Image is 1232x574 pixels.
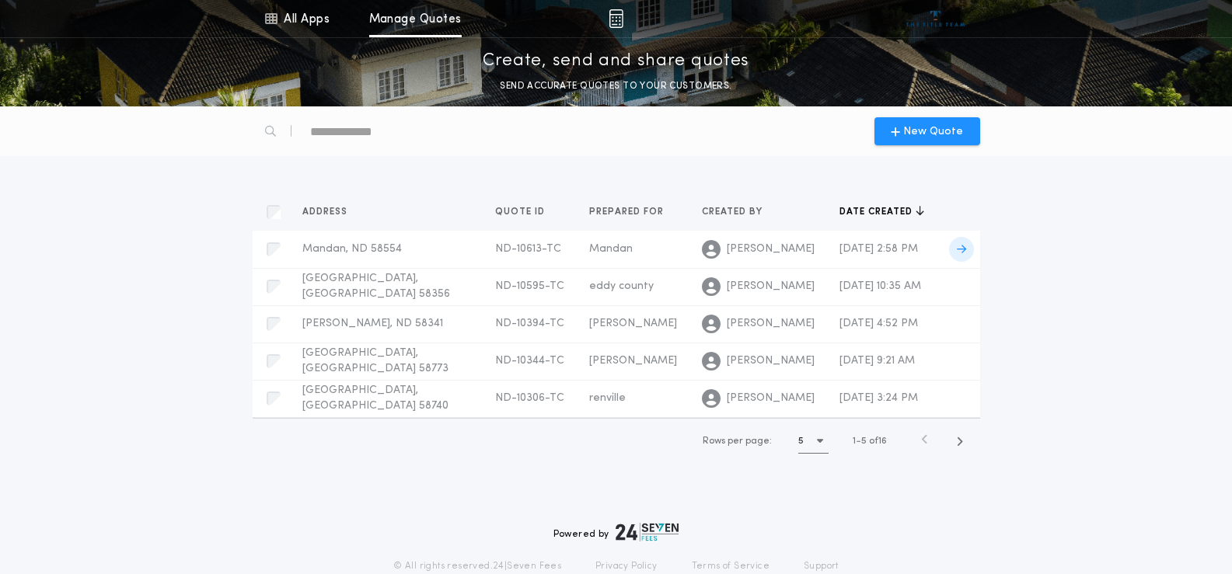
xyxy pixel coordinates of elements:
[302,243,402,255] span: Mandan, ND 58554
[906,11,965,26] img: vs-icon
[703,437,772,446] span: Rows per page:
[853,437,856,446] span: 1
[692,560,770,572] a: Terms of Service
[589,206,667,218] span: Prepared for
[553,523,679,541] div: Powered by
[874,117,980,145] button: New Quote
[495,206,548,218] span: Quote ID
[589,355,677,367] span: [PERSON_NAME]
[798,429,829,454] button: 5
[798,433,804,449] h1: 5
[495,243,561,255] span: ND-10613-TC
[495,204,557,220] button: Quote ID
[302,204,359,220] button: Address
[727,353,815,369] span: [PERSON_NAME]
[483,49,749,74] p: Create, send and share quotes
[702,206,766,218] span: Created by
[804,560,839,572] a: Support
[609,9,623,28] img: img
[595,560,658,572] a: Privacy Policy
[495,280,564,292] span: ND-10595-TC
[589,318,677,329] span: [PERSON_NAME]
[869,434,887,448] span: of 16
[903,123,963,140] span: New Quote
[839,280,921,292] span: [DATE] 10:35 AM
[727,242,815,257] span: [PERSON_NAME]
[302,318,443,329] span: [PERSON_NAME], ND 58341
[839,204,924,220] button: Date created
[495,318,564,329] span: ND-10394-TC
[839,318,918,329] span: [DATE] 4:52 PM
[861,437,867,446] span: 5
[589,243,633,255] span: Mandan
[495,392,564,404] span: ND-10306-TC
[839,392,918,404] span: [DATE] 3:24 PM
[727,279,815,294] span: [PERSON_NAME]
[393,560,561,572] p: © All rights reserved. 24|Seven Fees
[616,523,679,541] img: logo
[727,316,815,332] span: [PERSON_NAME]
[839,355,915,367] span: [DATE] 9:21 AM
[302,206,351,218] span: Address
[302,347,448,374] span: [GEOGRAPHIC_DATA], [GEOGRAPHIC_DATA] 58773
[839,243,918,255] span: [DATE] 2:58 PM
[702,204,774,220] button: Created by
[302,384,448,412] span: [GEOGRAPHIC_DATA], [GEOGRAPHIC_DATA] 58740
[839,206,916,218] span: Date created
[727,391,815,406] span: [PERSON_NAME]
[302,273,450,300] span: [GEOGRAPHIC_DATA], [GEOGRAPHIC_DATA] 58356
[495,355,564,367] span: ND-10344-TC
[589,280,654,292] span: eddy county
[589,392,626,404] span: renville
[500,78,731,94] p: SEND ACCURATE QUOTES TO YOUR CUSTOMERS.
